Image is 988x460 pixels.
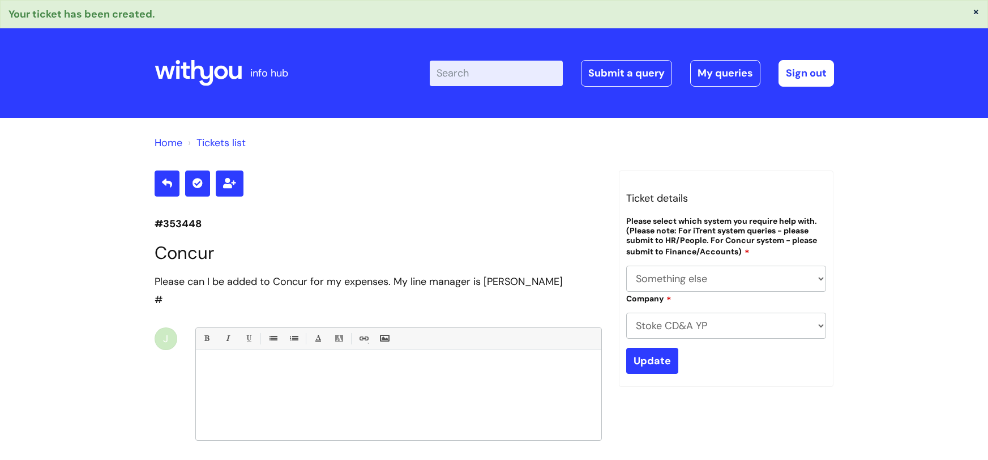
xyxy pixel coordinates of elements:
a: Link [356,331,370,346]
a: Underline(Ctrl-U) [241,331,255,346]
input: Update [626,348,678,374]
h1: Concur [155,242,602,263]
a: Insert Image... [377,331,391,346]
a: Bold (Ctrl-B) [199,331,213,346]
a: Italic (Ctrl-I) [220,331,234,346]
a: Sign out [779,60,834,86]
li: Tickets list [185,134,246,152]
div: | - [430,60,834,86]
a: • Unordered List (Ctrl-Shift-7) [266,331,280,346]
div: # [155,272,602,309]
h3: Ticket details [626,189,827,207]
a: Font Color [311,331,325,346]
a: Tickets list [196,136,246,150]
div: Please can I be added to Concur for my expenses. My line manager is [PERSON_NAME] [155,272,602,291]
input: Search [430,61,563,86]
label: Please select which system you require help with. (Please note: For iTrent system queries - pleas... [626,216,827,257]
p: #353448 [155,215,602,233]
li: Solution home [155,134,182,152]
div: J [155,327,177,350]
button: × [973,6,980,16]
p: info hub [250,64,288,82]
a: Home [155,136,182,150]
a: Back Color [332,331,346,346]
a: My queries [690,60,760,86]
label: Company [626,292,672,304]
a: 1. Ordered List (Ctrl-Shift-8) [286,331,301,346]
a: Submit a query [581,60,672,86]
